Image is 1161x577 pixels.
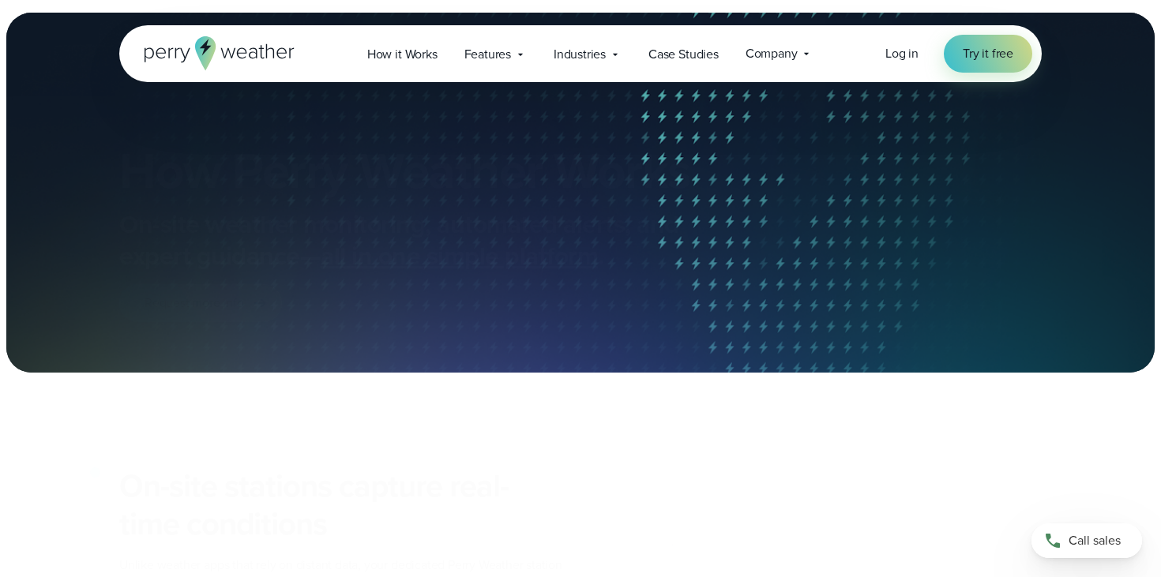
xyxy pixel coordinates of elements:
[885,44,919,63] a: Log in
[367,45,438,64] span: How it Works
[648,45,719,64] span: Case Studies
[1069,531,1121,550] span: Call sales
[944,35,1032,73] a: Try it free
[746,44,798,63] span: Company
[354,38,451,70] a: How it Works
[464,45,511,64] span: Features
[635,38,732,70] a: Case Studies
[1031,523,1142,558] a: Call sales
[963,44,1013,63] span: Try it free
[885,44,919,62] span: Log in
[554,45,606,64] span: Industries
